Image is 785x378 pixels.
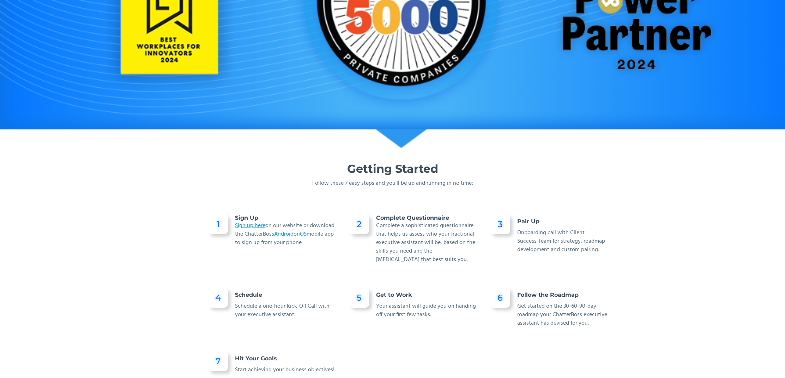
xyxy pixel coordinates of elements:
[235,214,335,222] h5: Sign Up
[347,162,438,176] strong: Getting Started
[217,221,220,228] div: 1
[215,294,221,301] div: 4
[235,302,335,319] p: Schedule a one-hour Kick-Off Call with your executive assistant.
[216,358,221,365] div: 7
[235,222,335,247] p: on our website or download the ChatterBoss or mobile app to sign up from your phone.
[357,294,362,301] div: 5
[517,302,617,327] p: Get started on the 30-60-90-day roadmap your ChatterBoss executive assistant has devised for you.
[274,230,294,239] a: Android
[750,343,777,370] iframe: Drift Widget Chat Controller
[235,366,335,374] p: Start achieving your business objectives!
[312,179,473,188] p: Follow these 7 easy steps and you’ll be up and running in no time:
[298,230,307,239] a: iOS
[517,229,617,254] p: Onboarding call with Client Success Team for strategy, roadmap development and custom pairing.
[235,355,277,362] strong: Hit Your Goals
[498,221,503,228] div: 3
[497,294,503,301] div: 6
[517,218,617,225] h5: Pair Up
[235,221,265,230] a: Sign up here
[376,222,476,264] p: Complete a sophisticated questionnaire that helps us assess who your fractional executive assista...
[376,302,476,319] p: Your assistant will guide you on handing off your first few tasks.
[235,291,335,299] h5: Schedule
[376,291,476,299] h5: Get to Work
[376,214,449,221] strong: Complete Questionnaire
[357,221,362,228] div: 2
[517,291,617,299] h5: Follow the Roadmap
